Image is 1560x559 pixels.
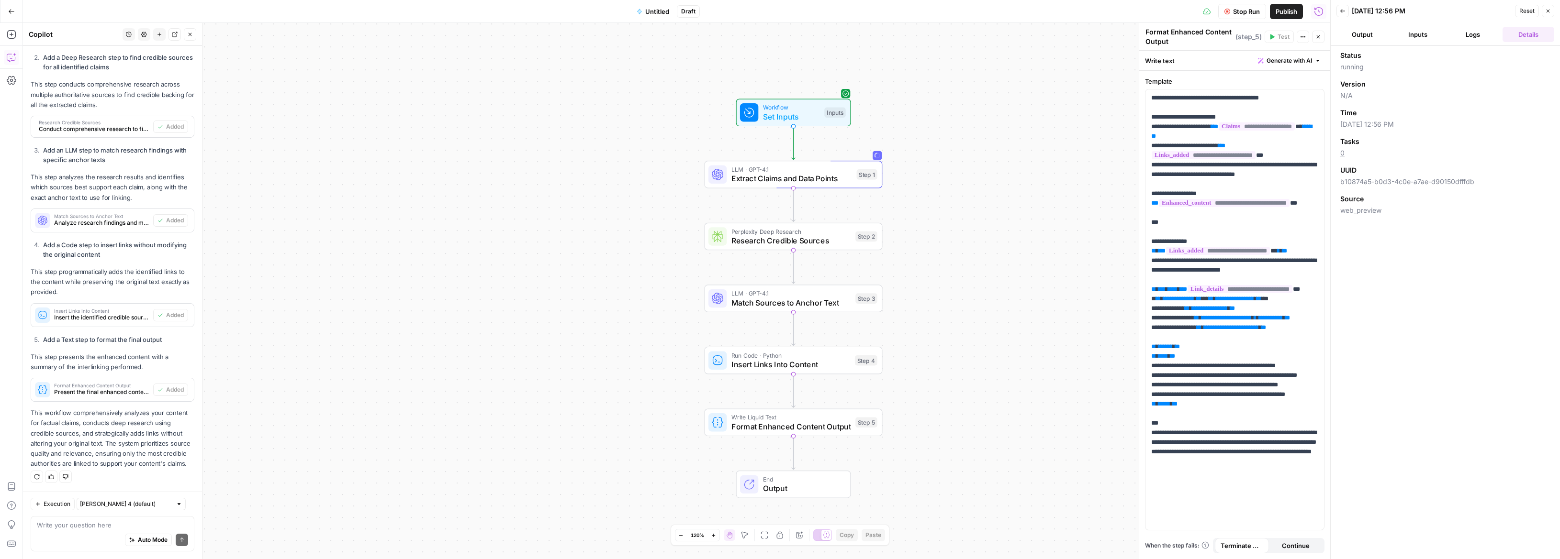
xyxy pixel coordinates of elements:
span: Output [763,482,841,494]
span: Research Credible Sources [731,235,851,246]
button: Execution [31,498,75,510]
div: EndOutput [705,471,883,498]
span: Publish [1276,7,1297,16]
div: Step 4 [855,355,877,366]
span: Insert Links Into Content [731,359,850,370]
span: Stop Run [1233,7,1260,16]
g: Edge from step_5 to end [792,436,795,470]
span: Source [1340,194,1364,204]
span: LLM · GPT-4.1 [731,289,851,298]
span: Status [1340,51,1361,60]
a: When the step fails: [1145,541,1209,550]
button: Copy [836,529,858,541]
div: Step 3 [855,293,877,304]
span: Match Sources to Anchor Text [731,297,851,308]
span: N/A [1340,91,1550,100]
a: 0 [1340,149,1345,157]
span: Added [166,216,184,225]
span: Workflow [763,103,820,112]
div: Inputs [824,108,845,118]
button: Reset [1515,5,1539,17]
p: This step conducts comprehensive research across multiple authoritative sources to find credible ... [31,79,194,110]
span: web_preview [1340,206,1550,215]
button: Added [153,214,188,227]
p: This step analyzes the research results and identifies which sources best support each claim, alo... [31,172,194,202]
div: Copilot [29,30,120,39]
span: 120% [691,531,704,539]
input: Claude Sonnet 4 (default) [80,499,172,509]
button: Untitled [631,4,675,19]
span: Format Enhanced Content Output [731,421,851,432]
label: Template [1145,77,1324,86]
span: Analyze research findings and match the most credible sources to specific anchor text in the orig... [54,219,149,227]
button: Details [1503,27,1554,42]
span: Tasks [1340,137,1359,146]
span: Reset [1519,7,1535,15]
span: b10874a5-b0d3-4c0e-a7ae-d90150dfffdb [1340,177,1550,186]
p: This workflow comprehensively analyzes your content for factual claims, conducts deep research us... [31,408,194,469]
span: Terminate Workflow [1221,541,1263,550]
span: Draft [681,7,696,16]
div: Step 1 [857,169,877,180]
span: Format Enhanced Content Output [54,383,149,388]
textarea: Format Enhanced Content Output [1145,27,1233,46]
span: Added [166,385,184,394]
div: LLM · GPT-4.1Match Sources to Anchor TextStep 3 [705,285,883,312]
button: Added [153,309,188,321]
button: Publish [1270,4,1303,19]
button: Logs [1448,27,1499,42]
button: Auto Mode [125,534,172,546]
button: Added [153,121,188,133]
span: running [1340,62,1550,72]
span: Added [166,311,184,319]
span: LLM · GPT-4.1 [731,165,852,174]
span: UUID [1340,165,1357,175]
g: Edge from step_3 to step_4 [792,312,795,346]
span: Copy [840,531,854,539]
span: Generate with AI [1267,56,1312,65]
span: [DATE] 12:56 PM [1340,120,1550,129]
button: Paste [862,529,885,541]
div: Step 2 [855,231,877,242]
span: Write Liquid Text [731,413,851,422]
div: WorkflowSet InputsInputs [705,99,883,127]
span: End [763,475,841,484]
span: Conduct comprehensive research to find credible sources and consensus data for all identified cla... [39,125,149,133]
p: This step programmatically adds the identified links to the content while preserving the original... [31,267,194,297]
span: Untitled [645,7,669,16]
div: Write text [1139,51,1330,70]
span: Paste [865,531,881,539]
strong: Add a Text step to format the final output [43,336,162,343]
span: Insert the identified credible source links into the original content without modifying any of th... [54,313,149,322]
span: Execution [44,500,70,508]
span: ( step_5 ) [1235,32,1262,42]
div: Step 5 [855,417,877,428]
p: This step presents the enhanced content with a summary of the interlinking performed. [31,352,194,372]
span: Extract Claims and Data Points [731,173,852,184]
span: Version [1340,79,1366,89]
g: Edge from step_4 to step_5 [792,374,795,408]
div: Perplexity Deep ResearchResearch Credible SourcesStep 2 [705,223,883,251]
g: Edge from start to step_1 [792,126,795,160]
span: Match Sources to Anchor Text [54,214,149,219]
button: Continue [1269,538,1323,553]
button: Generate with AI [1254,55,1324,67]
span: Added [166,122,184,131]
button: Inputs [1392,27,1444,42]
button: Stop Run [1218,4,1266,19]
button: Test [1265,31,1294,43]
strong: Add an LLM step to match research findings with specific anchor texts [43,146,187,164]
span: Insert Links Into Content [54,308,149,313]
span: Test [1278,33,1290,41]
div: Write Liquid TextFormat Enhanced Content OutputStep 5 [705,409,883,437]
span: Time [1340,108,1357,118]
strong: Add a Deep Research step to find credible sources for all identified claims [43,54,193,71]
div: LLM · GPT-4.1Extract Claims and Data PointsStep 1 [705,161,883,188]
strong: Add a Code step to insert links without modifying the original content [43,241,187,258]
button: Added [153,384,188,396]
button: Output [1336,27,1388,42]
span: Research Credible Sources [39,120,149,125]
span: Run Code · Python [731,351,850,360]
span: Set Inputs [763,111,820,122]
span: Continue [1282,541,1310,550]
